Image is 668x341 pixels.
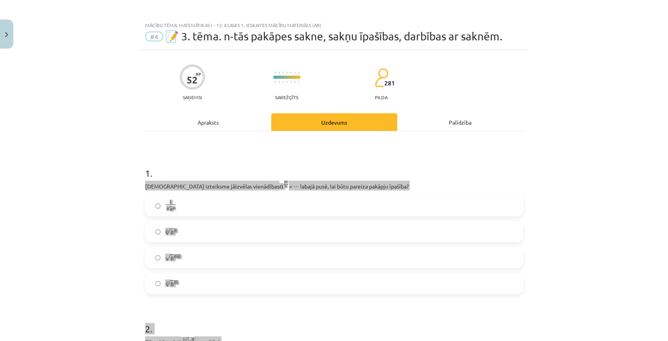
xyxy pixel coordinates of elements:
[165,30,502,43] span: 📝 3. tēma. n-tās pakāpes sakne, sakņu īpašības, darbības ar saknēm.
[145,310,523,334] h1: 2 .
[170,209,173,211] span: a
[275,94,298,100] p: Sarežģīts
[145,181,523,190] p: [DEMOGRAPHIC_DATA] izteiksme jāizvēlas vienādības = ⋯ labajā pusē, lai būtu pareiza pakāpju īpašība?
[294,72,295,74] img: icon-short-line-57e1e144782c952c97e751825c79c345078a6d821885a25fce030b3d8c18986b.svg
[165,280,171,287] span: √
[180,94,205,100] p: Saņemsi
[397,113,523,131] div: Palīdzība
[271,113,397,131] div: Uzdevums
[375,68,388,87] img: students-c634bb4e5e11cddfef0936a35e636f08e4e9abd3cc4e673bd6f9a4125e45ecb1.svg
[284,186,287,188] span: n
[290,72,291,74] img: icon-short-line-57e1e144782c952c97e751825c79c345078a6d821885a25fce030b3d8c18986b.svg
[166,207,170,211] span: √
[145,32,163,41] span: #4
[174,256,178,258] span: m
[174,282,178,284] span: m
[298,81,299,83] img: icon-short-line-57e1e144782c952c97e751825c79c345078a6d821885a25fce030b3d8c18986b.svg
[169,201,172,204] span: 1
[196,72,201,76] span: XP
[171,231,174,234] span: a
[187,74,198,85] div: 52
[290,81,291,83] img: icon-short-line-57e1e144782c952c97e751825c79c345078a6d821885a25fce030b3d8c18986b.svg
[375,94,387,100] p: pilda
[384,80,395,87] span: 281
[173,208,175,210] span: m
[145,22,523,28] div: Mācību tēma: Matemātikas i - 12. klases 1. ieskaites mācību materiāls (ab)
[298,72,299,74] img: icon-short-line-57e1e144782c952c97e751825c79c345078a6d821885a25fce030b3d8c18986b.svg
[275,72,275,74] img: icon-short-line-57e1e144782c952c97e751825c79c345078a6d821885a25fce030b3d8c18986b.svg
[275,81,275,83] img: icon-short-line-57e1e144782c952c97e751825c79c345078a6d821885a25fce030b3d8c18986b.svg
[145,154,523,178] h1: 1 .
[171,283,174,286] span: a
[145,113,271,131] div: Apraksts
[171,257,174,260] span: a
[178,256,181,258] span: n
[5,32,8,37] img: icon-close-lesson-0947bae3869378f0d4975bcd49f059093ad1ed9edebbc8119c70593378902aed.svg
[279,185,283,189] span: a
[284,181,288,183] span: m
[165,254,171,261] span: √
[294,81,295,83] img: icon-short-line-57e1e144782c952c97e751825c79c345078a6d821885a25fce030b3d8c18986b.svg
[165,229,171,235] span: √
[174,230,177,232] span: n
